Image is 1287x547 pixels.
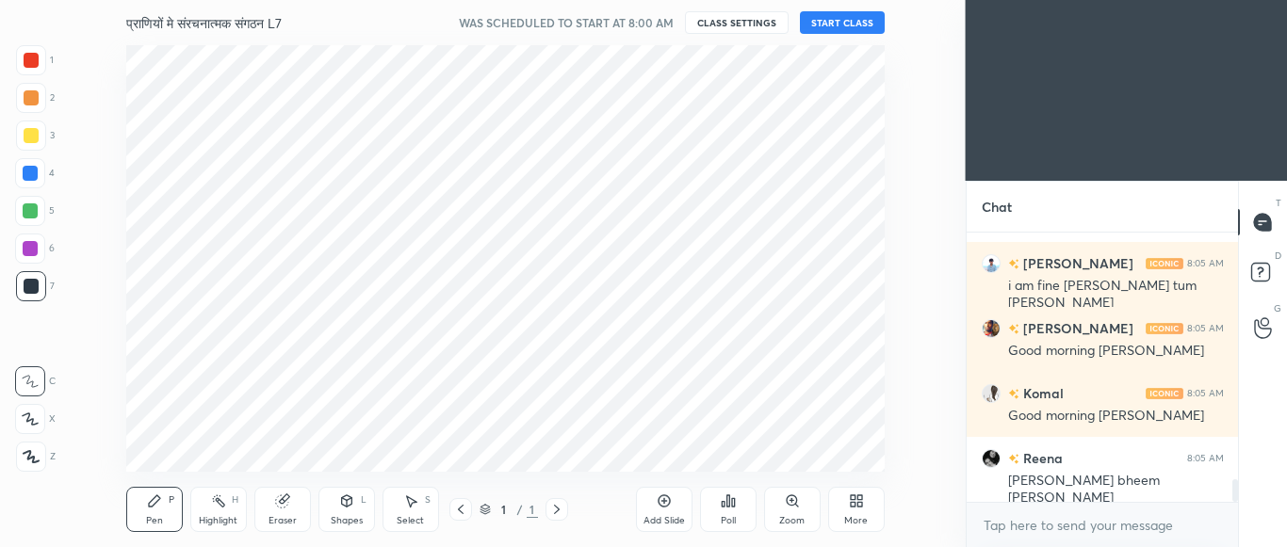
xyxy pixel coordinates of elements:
[982,449,1001,468] img: 41b7cf3868414b8281c4fd8b848af575.jpg
[1019,448,1063,468] h6: Reena
[169,495,174,505] div: P
[15,404,56,434] div: X
[982,384,1001,403] img: 45d3368bcebc47559986b9cbf780ce8d.jpg
[982,254,1001,273] img: 66ab37145441421c944dd145565eab11.jpg
[397,516,424,525] div: Select
[1008,277,1224,313] div: i am fine [PERSON_NAME] tum [PERSON_NAME]
[495,504,513,515] div: 1
[1008,259,1019,269] img: no-rating-badge.077c3623.svg
[16,442,56,472] div: Z
[1019,253,1133,273] h6: [PERSON_NAME]
[15,158,55,188] div: 4
[1274,301,1281,315] p: G
[721,516,736,525] div: Poll
[16,83,55,113] div: 2
[967,233,1239,502] div: grid
[16,45,54,75] div: 1
[146,516,163,525] div: Pen
[1187,388,1224,399] div: 8:05 AM
[15,233,55,264] div: 6
[1008,342,1224,361] div: Good morning [PERSON_NAME]
[967,182,1027,232] p: Chat
[126,14,282,32] h4: प्राणियों मे संरचनात्मक संगठन L7
[779,516,805,525] div: Zoom
[425,495,431,505] div: S
[1008,389,1019,399] img: no-rating-badge.077c3623.svg
[1019,383,1064,403] h6: Komal
[1019,318,1133,338] h6: [PERSON_NAME]
[232,495,238,505] div: H
[517,504,523,515] div: /
[16,121,55,151] div: 3
[15,196,55,226] div: 5
[527,501,538,518] div: 1
[1275,249,1281,263] p: D
[269,516,297,525] div: Eraser
[1187,323,1224,334] div: 8:05 AM
[1146,258,1183,269] img: iconic-light.a09c19a4.png
[1187,258,1224,269] div: 8:05 AM
[15,366,56,396] div: C
[459,14,674,31] h5: WAS SCHEDULED TO START AT 8:00 AM
[685,11,789,34] button: CLASS SETTINGS
[1146,323,1183,334] img: iconic-light.a09c19a4.png
[1276,196,1281,210] p: T
[1187,453,1224,464] div: 8:05 AM
[331,516,363,525] div: Shapes
[361,495,367,505] div: L
[1008,324,1019,334] img: no-rating-badge.077c3623.svg
[1008,454,1019,464] img: no-rating-badge.077c3623.svg
[800,11,885,34] button: START CLASS
[982,319,1001,338] img: c2f53970d32d4c469880be445a93addf.jpg
[844,516,868,525] div: More
[16,271,55,301] div: 7
[199,516,237,525] div: Highlight
[1008,472,1224,507] div: [PERSON_NAME] bheem [PERSON_NAME]
[1008,407,1224,426] div: Good morning [PERSON_NAME]
[1146,388,1183,399] img: iconic-light.a09c19a4.png
[643,516,685,525] div: Add Slide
